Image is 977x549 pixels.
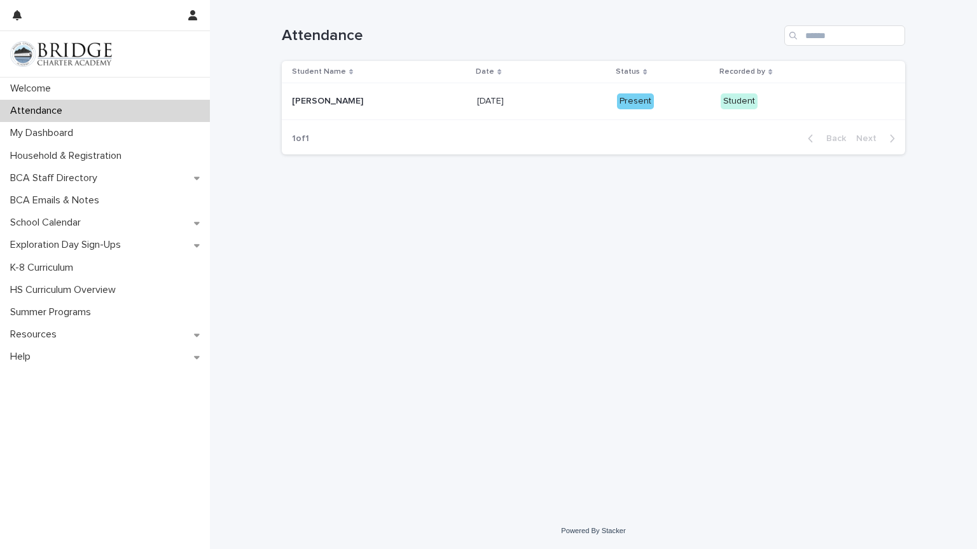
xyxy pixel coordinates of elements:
[5,127,83,139] p: My Dashboard
[10,41,112,67] img: V1C1m3IdTEidaUdm9Hs0
[282,83,905,120] tr: [PERSON_NAME][PERSON_NAME] [DATE][DATE] PresentStudent
[5,239,131,251] p: Exploration Day Sign-Ups
[5,284,126,296] p: HS Curriculum Overview
[5,217,91,229] p: School Calendar
[5,329,67,341] p: Resources
[819,134,846,143] span: Back
[5,172,107,184] p: BCA Staff Directory
[561,527,625,534] a: Powered By Stacker
[784,25,905,46] input: Search
[477,93,506,107] p: [DATE]
[5,194,109,207] p: BCA Emails & Notes
[5,351,41,363] p: Help
[616,65,640,79] p: Status
[5,306,101,318] p: Summer Programs
[282,27,779,45] h1: Attendance
[282,123,319,154] p: 1 of 1
[5,105,73,117] p: Attendance
[851,133,905,144] button: Next
[292,65,346,79] p: Student Name
[5,262,83,274] p: K-8 Curriculum
[5,83,61,95] p: Welcome
[476,65,494,79] p: Date
[721,93,758,109] div: Student
[617,93,654,109] div: Present
[856,134,884,143] span: Next
[292,93,366,107] p: [PERSON_NAME]
[719,65,765,79] p: Recorded by
[5,150,132,162] p: Household & Registration
[798,133,851,144] button: Back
